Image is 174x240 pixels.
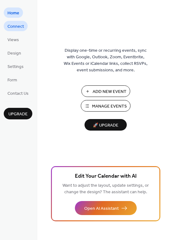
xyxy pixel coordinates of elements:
span: Design [7,50,21,57]
a: Form [4,74,21,85]
span: Want to adjust the layout, update settings, or change the design? The assistant can help. [62,181,149,196]
a: Views [4,34,23,45]
a: Design [4,48,25,58]
button: Upgrade [4,108,32,119]
span: Add New Event [93,89,126,95]
button: Manage Events [81,100,130,112]
span: Edit Your Calendar with AI [75,172,137,181]
span: Home [7,10,19,17]
span: Connect [7,23,24,30]
button: 🚀 Upgrade [85,119,127,131]
span: Open AI Assistant [84,205,119,212]
button: Open AI Assistant [75,201,137,215]
span: 🚀 Upgrade [88,121,123,130]
span: Display one-time or recurring events, sync with Google, Outlook, Zoom, Eventbrite, Wix Events or ... [64,47,148,74]
span: Manage Events [92,103,127,110]
a: Connect [4,21,28,31]
a: Contact Us [4,88,32,98]
span: Upgrade [8,111,28,118]
a: Settings [4,61,27,71]
button: Add New Event [81,85,130,97]
a: Home [4,7,23,18]
span: Contact Us [7,90,29,97]
span: Settings [7,64,24,70]
span: Views [7,37,19,43]
span: Form [7,77,17,84]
